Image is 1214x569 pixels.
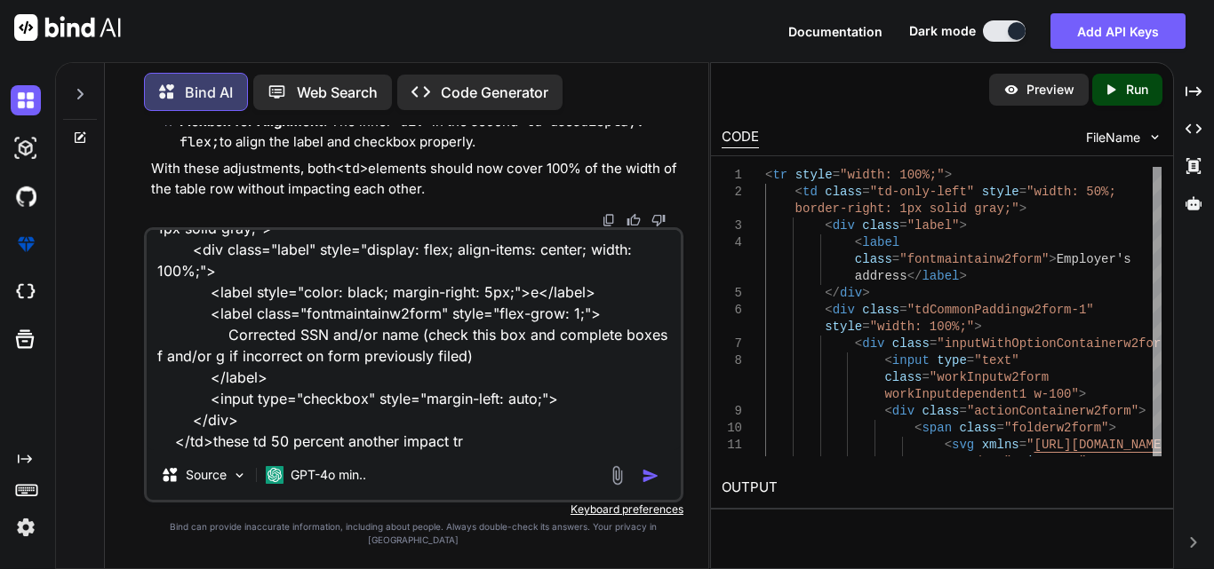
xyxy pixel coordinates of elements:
[967,404,1138,418] span: "actionContainerw2form"
[1026,185,1116,199] span: "width: 50%;
[907,218,960,233] span: "label"
[1050,13,1186,49] button: Add API Keys
[651,213,666,227] img: dislike
[11,85,41,115] img: darkChat
[1079,454,1176,469] span: "0 0 512 512"
[144,502,683,517] p: Keyboard preferences
[855,336,862,351] span: <
[907,269,922,283] span: </
[870,185,975,199] span: "td-only-left"
[930,336,937,351] span: =
[945,454,1004,469] span: 2000/svg
[607,465,627,486] img: attachment
[1086,129,1140,146] span: FileName
[855,269,907,283] span: address
[959,269,966,283] span: >
[11,277,41,307] img: cloudideIcon
[1049,252,1056,266] span: >
[795,168,833,182] span: style
[185,82,233,103] p: Bind AI
[1003,82,1019,98] img: preview
[833,303,855,317] span: div
[1019,202,1026,216] span: >
[722,127,759,148] div: CODE
[722,234,742,251] div: 4
[1004,421,1109,435] span: "folderw2form"
[722,184,742,201] div: 2
[1026,81,1074,99] p: Preview
[232,468,247,483] img: Pick Models
[11,181,41,211] img: githubDark
[144,520,683,547] p: Bind can provide inaccurate information, including about people. Always double-check its answers....
[870,320,975,334] span: "width: 100%;"
[960,218,967,233] span: >
[959,404,966,418] span: =
[722,285,742,302] div: 5
[892,252,899,266] span: =
[833,168,840,182] span: =
[825,303,832,317] span: <
[711,467,1173,509] h2: OUTPUT
[336,160,368,178] code: <td>
[722,217,742,234] div: 3
[884,387,1078,401] span: workInputdependent1 w-100"
[833,218,855,233] span: div
[266,466,284,484] img: GPT-4o mini
[1034,438,1169,452] span: [URL][DOMAIN_NAME]
[967,353,974,367] span: =
[602,213,616,227] img: copy
[186,466,227,484] p: Source
[788,24,883,39] span: Documentation
[722,420,742,437] div: 10
[937,336,1176,351] span: "inputWithOptionContainerw2form"
[441,82,548,103] p: Code Generator
[1057,252,1131,266] span: Employer's
[1109,421,1116,435] span: >
[11,133,41,163] img: darkAi-studio
[974,353,1018,367] span: "text"
[945,438,952,452] span: <
[14,14,121,41] img: Bind AI
[899,303,907,317] span: =
[862,320,869,334] span: =
[147,230,681,450] textarea: When <td style="width: 50%; border-left: 1px solid gray; border-bottom: 1px solid gray;"> <div cl...
[892,353,930,367] span: input
[1004,454,1011,469] span: "
[892,336,930,351] span: class
[291,466,366,484] p: GPT-4o min..
[862,286,869,300] span: >
[1138,404,1146,418] span: >
[937,353,967,367] span: type
[795,185,803,199] span: <
[909,22,976,40] span: Dark mode
[922,269,959,283] span: label
[922,370,929,384] span: =
[982,185,1019,199] span: style
[1072,454,1079,469] span: =
[1126,81,1148,99] p: Run
[884,370,922,384] span: class
[627,213,641,227] img: like
[982,438,1019,452] span: xmlns
[11,512,41,542] img: settings
[840,286,862,300] span: div
[862,235,899,249] span: label
[996,421,1003,435] span: =
[907,303,1094,317] span: "tdCommonPaddingw2form-1"
[1019,185,1026,199] span: =
[862,185,869,199] span: =
[899,252,1049,266] span: "fontmaintainw2form"
[642,467,659,485] img: icon
[884,404,891,418] span: <
[722,167,742,184] div: 1
[165,112,680,152] li: : The inner in the second uses to align the label and checkbox properly.
[892,404,914,418] span: div
[722,437,742,454] div: 11
[825,218,832,233] span: <
[825,320,862,334] span: style
[952,438,974,452] span: svg
[151,159,680,199] p: With these adjustments, both elements should now cover 100% of the width of the table row without...
[722,352,742,369] div: 8
[930,370,1049,384] span: "workInputw2form
[862,336,884,351] span: div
